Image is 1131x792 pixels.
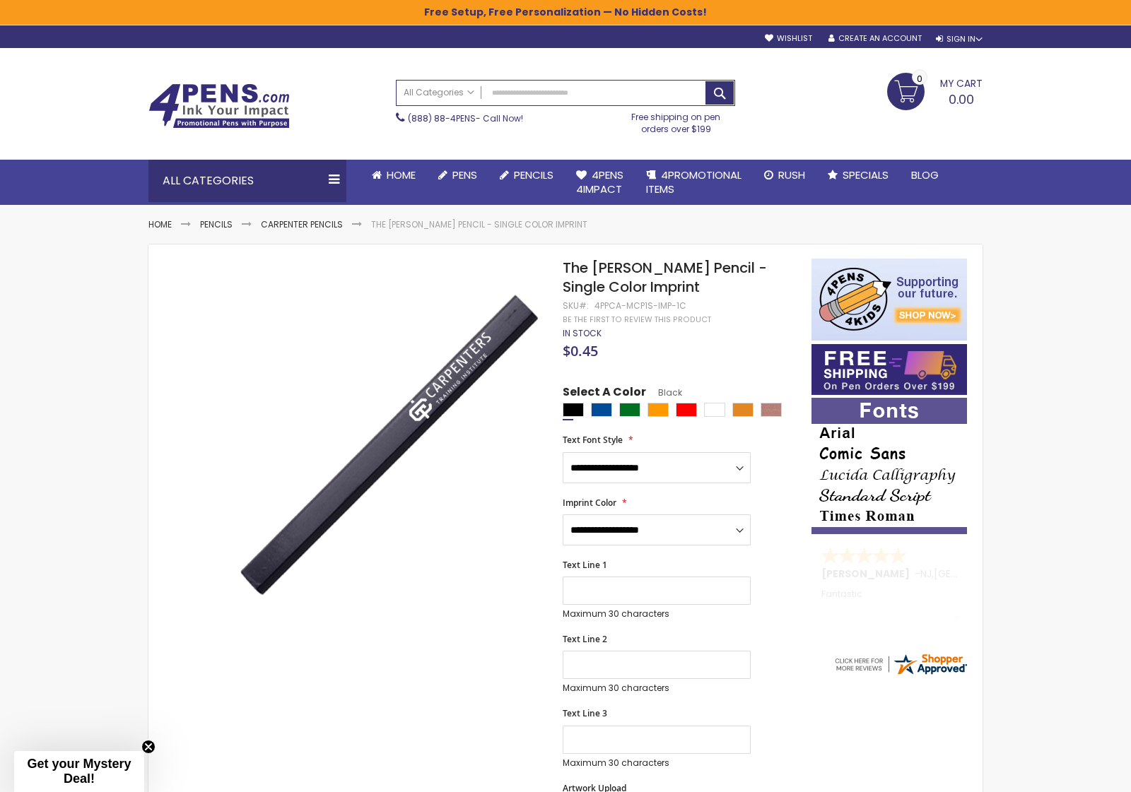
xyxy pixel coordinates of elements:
[148,83,290,129] img: 4Pens Custom Pens and Promotional Products
[387,167,416,182] span: Home
[427,160,488,191] a: Pens
[828,33,922,44] a: Create an Account
[761,403,782,417] div: Natural
[887,73,983,108] a: 0.00 0
[732,403,754,417] div: School Bus Yellow
[563,403,584,417] div: Black
[617,106,736,134] div: Free shipping on pen orders over $199
[704,403,725,417] div: White
[647,403,669,417] div: Orange
[646,386,682,398] span: Black
[811,398,967,534] img: font-personalization-examples
[565,160,635,206] a: 4Pens4impact
[821,589,959,620] div: Fantastic
[816,160,900,191] a: Specials
[200,218,233,230] a: Pencils
[397,81,481,104] a: All Categories
[148,218,172,230] a: Home
[936,34,983,45] div: Sign In
[14,751,144,792] div: Get your Mystery Deal!Close teaser
[563,434,623,446] span: Text Font Style
[27,757,131,786] span: Get your Mystery Deal!
[563,314,711,325] a: Be the first to review this product
[563,327,602,339] span: In stock
[900,160,950,191] a: Blog
[635,160,753,206] a: 4PROMOTIONALITEMS
[563,384,646,403] span: Select A Color
[488,160,565,191] a: Pencils
[821,567,915,581] span: [PERSON_NAME]
[404,87,474,98] span: All Categories
[833,651,968,677] img: 4pens.com widget logo
[576,167,623,196] span: 4Pens 4impact
[811,344,967,395] img: Free shipping on orders over $199
[619,403,640,417] div: Green
[591,403,612,417] div: Dark Blue
[408,112,523,124] span: - Call Now!
[934,567,1038,581] span: [GEOGRAPHIC_DATA]
[676,403,697,417] div: Red
[911,167,939,182] span: Blog
[563,328,602,339] div: Availability
[915,567,1038,581] span: - ,
[452,167,477,182] span: Pens
[753,160,816,191] a: Rush
[563,497,616,509] span: Imprint Color
[594,300,686,312] div: 4PPCA-MCP1S-IMP-1C
[646,167,742,196] span: 4PROMOTIONAL ITEMS
[563,633,607,645] span: Text Line 2
[563,682,751,694] p: Maximum 30 characters
[949,90,974,108] span: 0.00
[261,218,343,230] a: Carpenter Pencils
[563,559,607,571] span: Text Line 1
[563,608,751,620] p: Maximum 30 characters
[141,740,156,754] button: Close teaser
[148,160,346,202] div: All Categories
[917,72,922,85] span: 0
[371,219,587,230] li: The [PERSON_NAME] Pencil - Single Color Imprint
[778,167,805,182] span: Rush
[563,258,767,297] span: The [PERSON_NAME] Pencil - Single Color Imprint
[920,567,932,581] span: NJ
[361,160,427,191] a: Home
[221,279,544,602] img: black-the-carpenter-pencil_1.jpg
[563,757,751,769] p: Maximum 30 characters
[563,341,598,360] span: $0.45
[563,300,589,312] strong: SKU
[408,112,476,124] a: (888) 88-4PENS
[514,167,553,182] span: Pencils
[833,668,968,680] a: 4pens.com certificate URL
[843,167,889,182] span: Specials
[563,707,607,719] span: Text Line 3
[811,259,967,341] img: 4pens 4 kids
[765,33,812,44] a: Wishlist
